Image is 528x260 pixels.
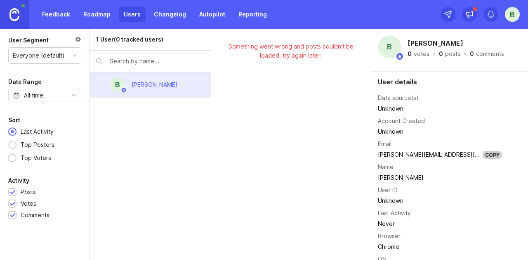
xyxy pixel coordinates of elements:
div: B [110,77,125,92]
div: Date Range [8,77,42,87]
div: Comments [21,211,49,220]
div: Posts [21,188,36,197]
td: Unknown [378,103,502,114]
h2: [PERSON_NAME] [406,37,465,49]
a: Feedback [37,7,75,22]
div: Last Activity [16,127,58,136]
div: Votes [21,199,36,208]
td: Chrome [378,241,502,252]
div: Something went wrong and posts couldn't be loaded, try again later. [224,42,358,60]
div: Top Voters [16,153,55,162]
div: comments [476,51,504,57]
a: Changelog [149,7,191,22]
div: Unknown [378,196,502,205]
div: 0 [439,51,443,57]
a: Users [119,7,146,22]
div: Top Posters [16,140,59,149]
div: Activity [8,176,29,186]
td: [PERSON_NAME] [378,172,502,183]
div: Unknown [378,127,502,136]
div: B [378,35,401,58]
div: votes [414,51,429,57]
div: Copy [483,151,502,159]
div: Data source(s) [378,93,419,102]
a: Autopilot [194,7,230,22]
img: member badge [120,87,127,93]
div: · [463,51,467,57]
div: posts [445,51,460,57]
div: Never [378,219,502,228]
div: User details [378,79,521,85]
div: Account Created [378,116,425,125]
div: Email [378,139,391,149]
div: [PERSON_NAME] [132,80,177,89]
div: User ID [378,186,398,195]
div: User Segment [8,35,49,45]
svg: toggle icon [68,92,81,99]
a: Roadmap [78,7,115,22]
div: 1 User (0 tracked users) [96,35,163,44]
div: Everyone (default) [13,51,65,60]
div: All time [24,91,43,100]
button: B [505,7,520,22]
img: member badge [396,52,404,60]
div: 0 [408,51,412,57]
div: Browser [378,232,401,241]
input: Search by name... [110,57,205,66]
div: Last Activity [378,209,411,218]
div: 0 [470,51,474,57]
div: Name [378,162,394,172]
div: Sort [8,115,20,125]
a: Reporting [233,7,272,22]
img: Canny Home [9,8,19,21]
div: · [432,51,436,57]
